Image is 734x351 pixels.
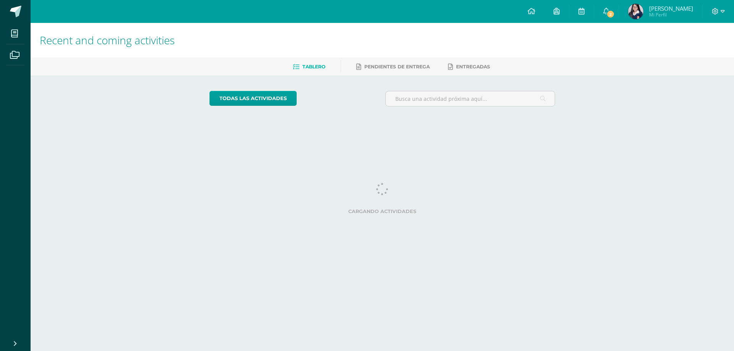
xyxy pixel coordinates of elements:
[606,10,615,18] span: 2
[209,91,297,106] a: todas las Actividades
[649,5,693,12] span: [PERSON_NAME]
[628,4,643,19] img: 393de93c8a89279b17f83f408801ebc0.png
[448,61,490,73] a: Entregadas
[293,61,325,73] a: Tablero
[302,64,325,70] span: Tablero
[456,64,490,70] span: Entregadas
[40,33,175,47] span: Recent and coming activities
[356,61,430,73] a: Pendientes de entrega
[649,11,693,18] span: Mi Perfil
[364,64,430,70] span: Pendientes de entrega
[209,209,555,214] label: Cargando actividades
[386,91,555,106] input: Busca una actividad próxima aquí...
